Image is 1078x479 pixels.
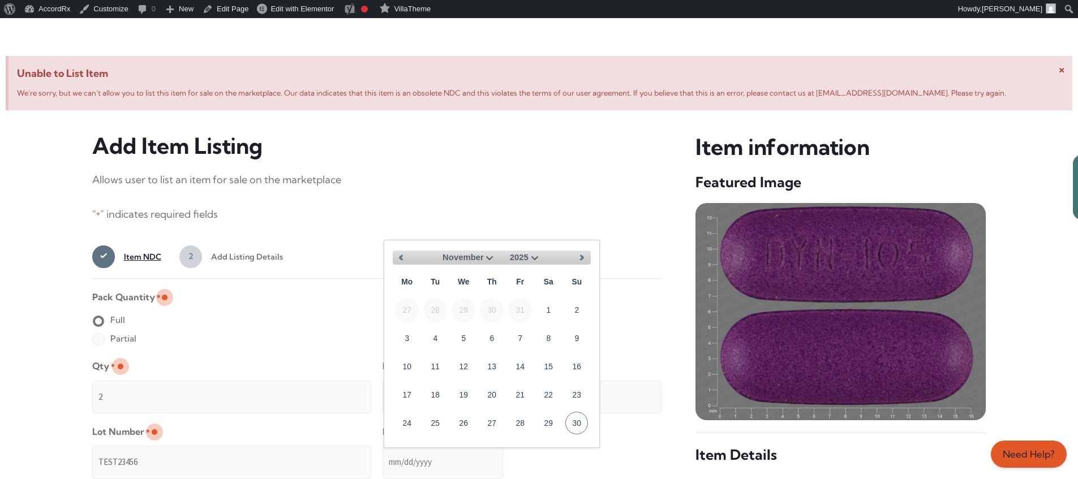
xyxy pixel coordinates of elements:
[695,446,986,464] h5: Item Details
[565,383,588,406] a: 23
[452,299,475,321] span: 29
[480,355,503,378] a: 13
[202,245,283,268] span: Add Listing Details
[565,299,588,321] a: 2
[1059,62,1065,76] span: ×
[92,171,662,189] p: Allows user to list an item for sale on the marketplace
[361,6,368,12] div: Focus keyphrase not set
[480,270,503,293] span: Thursday
[565,355,588,378] a: 16
[509,412,531,434] a: 28
[565,327,588,349] a: 9
[537,270,560,293] span: Saturday
[424,327,446,349] a: 4
[396,383,418,406] a: 17
[537,299,560,321] a: 1
[509,270,531,293] span: Friday
[443,251,496,265] select: Select month
[396,299,418,321] span: 27
[396,270,418,293] span: Monday
[574,249,591,266] a: Next
[270,5,334,13] span: Edit with Elementor
[537,327,560,349] a: 8
[982,5,1042,13] span: [PERSON_NAME]
[92,245,161,268] a: 1Item NDC
[383,422,456,441] label: Expiration Date
[92,330,136,348] label: Partial
[424,270,446,293] span: Tuesday
[452,327,475,349] a: 5
[480,412,503,434] a: 27
[92,245,115,268] span: 1
[383,357,441,376] label: Listing Price
[92,422,150,441] label: Lot Number
[17,64,1064,83] span: Unable to List Item
[115,245,161,268] span: Item NDC
[92,205,662,224] p: " " indicates required fields
[179,245,202,268] span: 2
[92,357,115,376] label: Qty
[424,412,446,434] a: 25
[424,383,446,406] a: 18
[565,270,588,293] span: Sunday
[695,173,986,192] h5: Featured Image
[480,383,503,406] a: 20
[424,299,446,321] span: 28
[537,383,560,406] a: 22
[383,446,503,478] input: mm/dd/yyyy
[396,355,418,378] a: 10
[452,383,475,406] a: 19
[991,441,1067,468] a: Need Help?
[537,412,560,434] a: 29
[452,412,475,434] a: 26
[92,288,161,307] legend: Pack Quantity
[695,133,986,162] h3: Item information
[452,270,475,293] span: Wednesday
[92,311,125,329] label: Full
[452,355,475,378] a: 12
[480,327,503,349] a: 6
[565,412,588,434] a: 30
[509,327,531,349] a: 7
[480,299,503,321] span: 30
[92,133,662,159] h3: Add Item Listing
[17,88,1006,97] span: We’re sorry, but we can’t allow you to list this item for sale on the marketplace. Our data indic...
[509,299,531,321] span: 31
[510,251,542,265] select: Select year
[424,355,446,378] a: 11
[509,355,531,378] a: 14
[393,249,410,266] a: Previous
[537,355,560,378] a: 15
[396,327,418,349] a: 3
[509,383,531,406] a: 21
[396,412,418,434] a: 24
